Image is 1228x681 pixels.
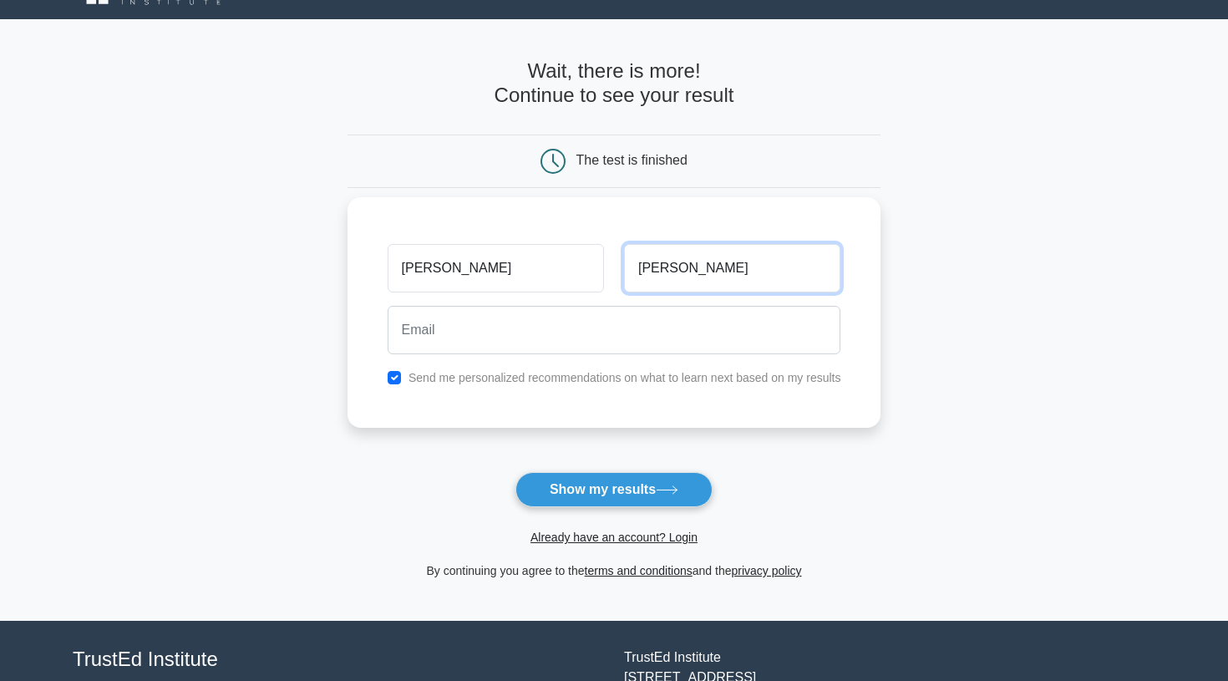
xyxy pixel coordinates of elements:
[732,564,802,577] a: privacy policy
[73,648,604,672] h4: TrustEd Institute
[348,59,881,108] h4: Wait, there is more! Continue to see your result
[337,561,891,581] div: By continuing you agree to the and the
[624,244,840,292] input: Last name
[515,472,713,507] button: Show my results
[388,306,841,354] input: Email
[388,244,604,292] input: First name
[576,153,688,167] div: The test is finished
[530,531,698,544] a: Already have an account? Login
[585,564,693,577] a: terms and conditions
[408,371,841,384] label: Send me personalized recommendations on what to learn next based on my results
